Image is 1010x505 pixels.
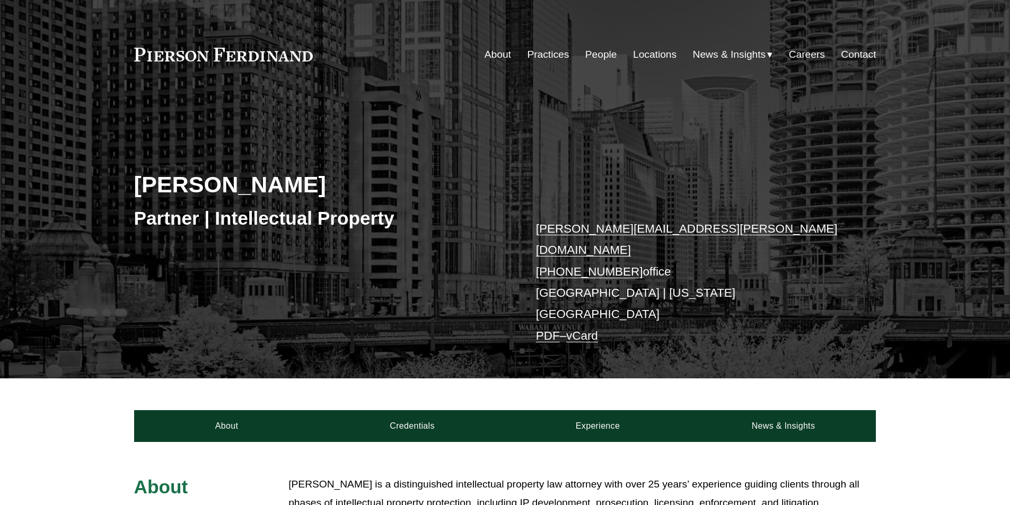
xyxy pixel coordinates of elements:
a: Locations [633,45,677,65]
a: PDF [536,329,560,342]
span: About [134,476,188,497]
h3: Partner | Intellectual Property [134,207,505,230]
a: Credentials [320,410,505,442]
a: Contact [841,45,876,65]
a: [PHONE_NUMBER] [536,265,643,278]
a: Careers [789,45,825,65]
a: News & Insights [690,410,876,442]
h2: [PERSON_NAME] [134,171,505,198]
span: News & Insights [693,46,766,64]
a: Practices [527,45,569,65]
a: Experience [505,410,691,442]
a: vCard [566,329,598,342]
a: About [134,410,320,442]
a: [PERSON_NAME][EMAIL_ADDRESS][PERSON_NAME][DOMAIN_NAME] [536,222,838,256]
p: office [GEOGRAPHIC_DATA] | [US_STATE][GEOGRAPHIC_DATA] – [536,218,845,347]
a: folder dropdown [693,45,773,65]
a: People [585,45,617,65]
a: About [485,45,511,65]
